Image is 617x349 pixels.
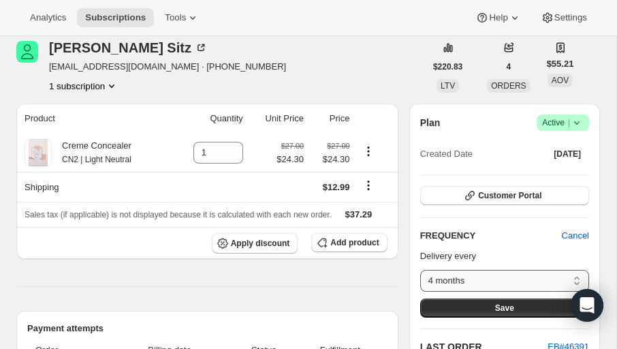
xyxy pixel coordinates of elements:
[345,209,373,219] span: $37.29
[312,153,349,166] span: $24.30
[489,12,507,23] span: Help
[420,147,473,161] span: Created Date
[542,116,584,130] span: Active
[311,233,387,252] button: Add product
[52,139,131,166] div: Creme Concealer
[49,79,118,93] button: Product actions
[554,12,587,23] span: Settings
[276,153,304,166] span: $24.30
[247,104,308,134] th: Unit Price
[77,8,154,27] button: Subscriptions
[358,144,379,159] button: Product actions
[358,178,379,193] button: Shipping actions
[441,81,455,91] span: LTV
[478,190,541,201] span: Customer Portal
[281,142,304,150] small: $27.00
[231,238,290,249] span: Apply discount
[212,233,298,254] button: Apply discount
[420,299,589,318] button: Save
[16,104,172,134] th: Product
[491,81,526,91] span: ORDERS
[467,8,529,27] button: Help
[327,142,349,150] small: $27.00
[22,8,74,27] button: Analytics
[27,322,387,335] h2: Payment attempts
[495,303,514,314] span: Save
[172,104,247,134] th: Quantity
[49,41,208,55] div: [PERSON_NAME] Sitz
[568,117,570,128] span: |
[552,76,569,85] span: AOV
[16,41,38,63] span: Lindsey Sitz
[547,57,574,71] span: $55.21
[420,116,441,130] h2: Plan
[420,186,589,205] button: Customer Portal
[85,12,146,23] span: Subscriptions
[562,229,589,243] span: Cancel
[425,57,471,76] button: $220.83
[49,60,286,74] span: [EMAIL_ADDRESS][DOMAIN_NAME] · [PHONE_NUMBER]
[420,249,589,263] p: Delivery every
[533,8,595,27] button: Settings
[323,182,350,192] span: $12.99
[545,145,589,164] button: [DATE]
[62,155,131,164] small: CN2 | Light Neutral
[330,237,379,248] span: Add product
[507,61,511,72] span: 4
[165,12,186,23] span: Tools
[433,61,462,72] span: $220.83
[157,8,208,27] button: Tools
[308,104,353,134] th: Price
[420,229,562,243] h2: FREQUENCY
[25,210,332,219] span: Sales tax (if applicable) is not displayed because it is calculated with each new order.
[571,289,603,322] div: Open Intercom Messenger
[499,57,520,76] button: 4
[554,149,581,160] span: [DATE]
[16,172,172,202] th: Shipping
[30,12,66,23] span: Analytics
[554,225,597,247] button: Cancel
